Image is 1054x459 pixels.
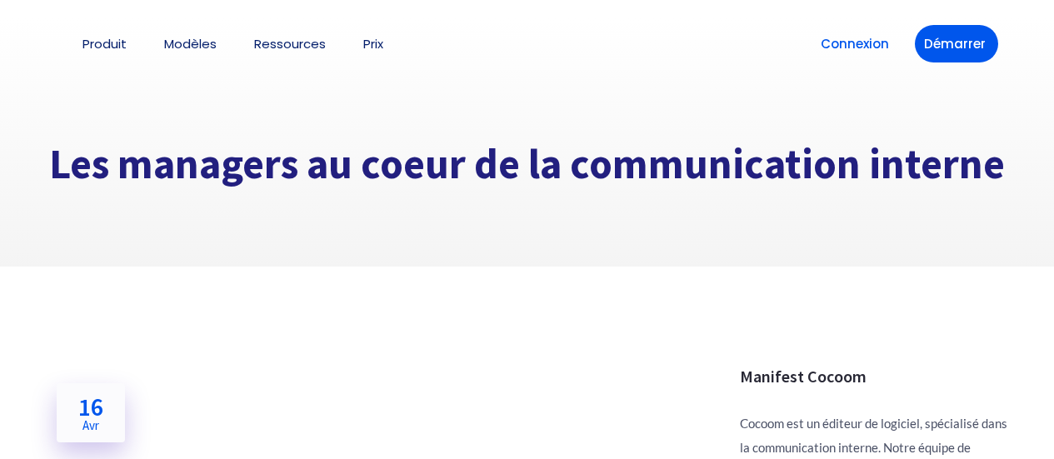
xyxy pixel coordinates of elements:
[363,37,383,50] a: Prix
[164,37,217,50] a: Modèles
[915,25,998,62] a: Démarrer
[740,367,1015,387] h3: Manifest Cocoom
[82,37,127,50] a: Produit
[40,138,1015,191] h1: Les managers au coeur de la communication interne
[78,394,103,432] h2: 16
[812,25,898,62] a: Connexion
[254,37,326,50] a: Ressources
[78,419,103,432] span: Avr
[57,383,125,442] a: 16Avr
